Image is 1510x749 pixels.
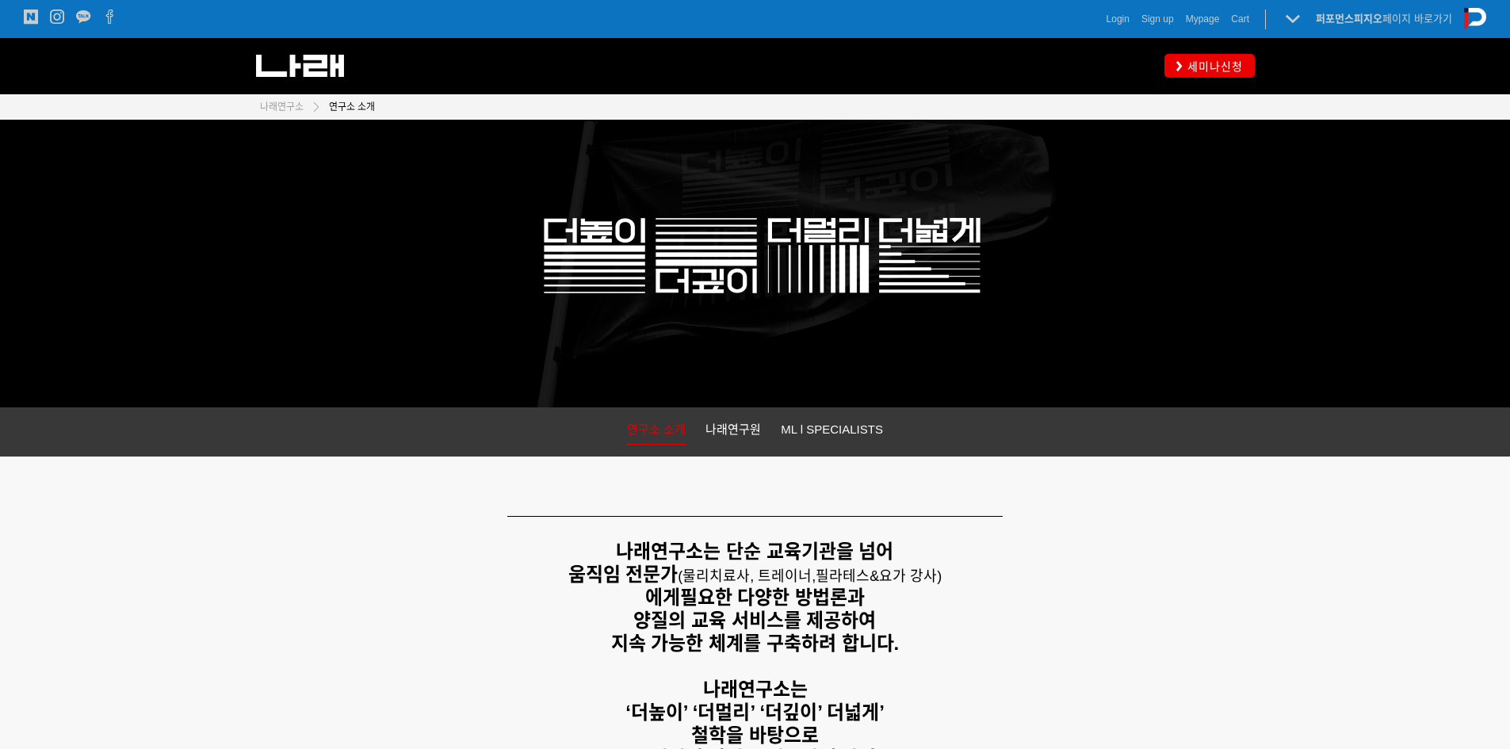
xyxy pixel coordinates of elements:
strong: 철학을 바탕으로 [691,724,819,746]
a: 퍼포먼스피지오페이지 바로가기 [1316,13,1452,25]
span: 물리치료사, 트레이너, [682,568,816,584]
strong: 에게 [645,587,680,608]
strong: 나래연구소는 [703,678,808,700]
a: 나래연구소 [260,99,304,115]
span: 나래연구소 [260,101,304,113]
a: Cart [1231,11,1249,27]
strong: 퍼포먼스피지오 [1316,13,1382,25]
span: ML l SPECIALISTS [781,422,883,436]
a: 세미나신청 [1164,54,1255,77]
a: Login [1107,11,1130,27]
a: Sign up [1141,11,1174,27]
span: 필라테스&요가 강사) [816,568,942,584]
span: ( [678,568,816,584]
span: 연구소 소개 [329,101,375,113]
a: Mypage [1186,11,1220,27]
strong: 양질의 교육 서비스를 제공하여 [633,610,876,631]
span: 연구소 소개 [627,422,686,436]
strong: ‘더높이’ ‘더멀리’ ‘더깊이’ 더넓게’ [625,701,885,723]
a: ML l SPECIALISTS [781,419,883,444]
strong: 필요한 다양한 방법론과 [680,587,865,608]
a: 연구소 소개 [321,99,375,115]
strong: 지속 가능한 체계를 구축하려 합니다. [611,632,899,654]
span: 세미나신청 [1183,59,1243,75]
strong: 움직임 전문가 [568,564,679,585]
span: 나래연구원 [705,422,761,436]
a: 나래연구원 [705,419,761,444]
strong: 나래연구소는 단순 교육기관을 넘어 [616,541,893,562]
a: 연구소 소개 [627,419,686,445]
